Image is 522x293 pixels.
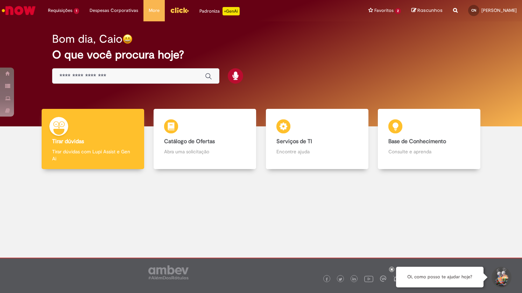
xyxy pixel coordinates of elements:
img: logo_footer_youtube.png [364,274,373,283]
img: happy-face.png [122,34,133,44]
a: Rascunhos [411,7,443,14]
a: Catálogo de Ofertas Abra uma solicitação [149,109,261,169]
img: click_logo_yellow_360x200.png [170,5,189,15]
span: Rascunhos [417,7,443,14]
b: Base de Conhecimento [388,138,446,145]
span: More [149,7,160,14]
h2: Bom dia, Caio [52,33,122,45]
span: 1 [74,8,79,14]
div: Oi, como posso te ajudar hoje? [396,267,484,287]
div: Padroniza [199,7,240,15]
p: Consulte e aprenda [388,148,470,155]
img: logo_footer_facebook.png [325,278,329,281]
b: Serviços de TI [276,138,312,145]
img: logo_footer_twitter.png [339,278,342,281]
img: logo_footer_naosei.png [393,275,399,282]
p: Tirar dúvidas com Lupi Assist e Gen Ai [52,148,134,162]
b: Tirar dúvidas [52,138,84,145]
span: Requisições [48,7,72,14]
span: CN [471,8,476,13]
b: Catálogo de Ofertas [164,138,215,145]
img: logo_footer_linkedin.png [352,277,356,281]
a: Base de Conhecimento Consulte e aprenda [373,109,486,169]
img: logo_footer_workplace.png [380,275,386,282]
span: Despesas Corporativas [90,7,138,14]
p: Abra uma solicitação [164,148,246,155]
span: 2 [395,8,401,14]
a: Serviços de TI Encontre ajuda [261,109,373,169]
a: Tirar dúvidas Tirar dúvidas com Lupi Assist e Gen Ai [37,109,149,169]
p: Encontre ajuda [276,148,358,155]
img: ServiceNow [1,4,37,18]
h2: O que você procura hoje? [52,49,470,61]
button: Iniciar Conversa de Suporte [491,267,512,288]
img: logo_footer_ambev_rotulo_gray.png [148,265,189,279]
span: Favoritos [374,7,394,14]
p: +GenAi [223,7,240,15]
span: [PERSON_NAME] [481,7,517,13]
